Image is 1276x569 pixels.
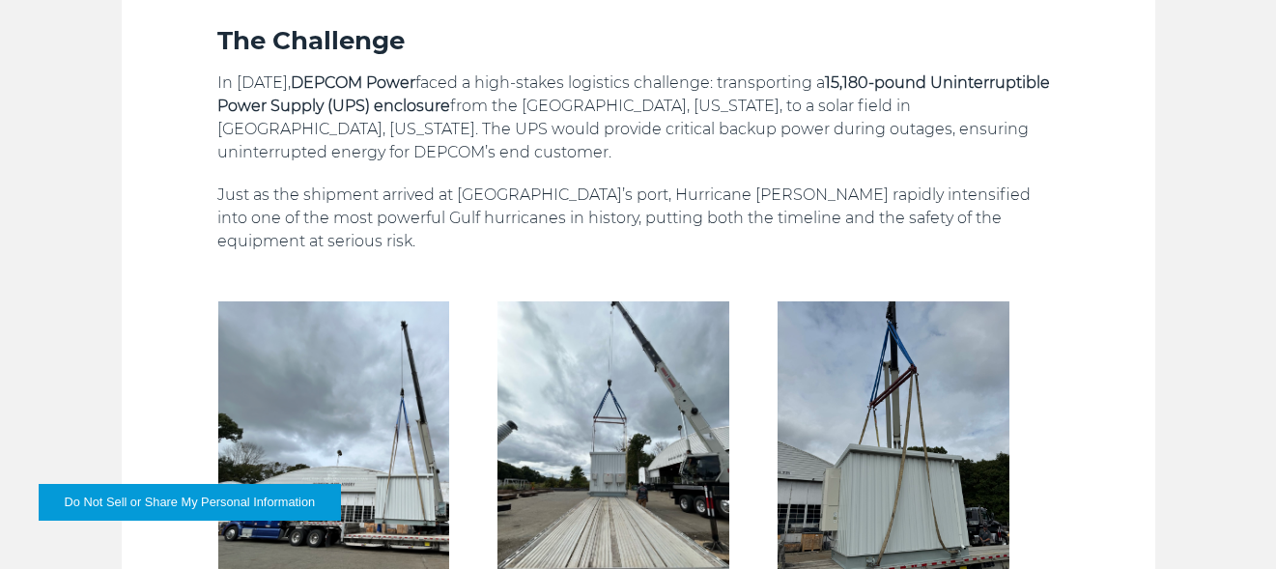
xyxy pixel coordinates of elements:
h3: The Challenge [218,24,1059,57]
p: Just as the shipment arrived at [GEOGRAPHIC_DATA]’s port, Hurricane [PERSON_NAME] rapidly intensi... [218,184,1059,253]
strong: 15,180-pound Uninterruptible Power Supply (UPS) enclosure [218,73,1051,115]
strong: DEPCOM Power [292,73,416,92]
button: Do Not Sell or Share My Personal Information [39,484,341,521]
p: In [DATE], faced a high-stakes logistics challenge: transporting a from the [GEOGRAPHIC_DATA], [U... [218,71,1059,164]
